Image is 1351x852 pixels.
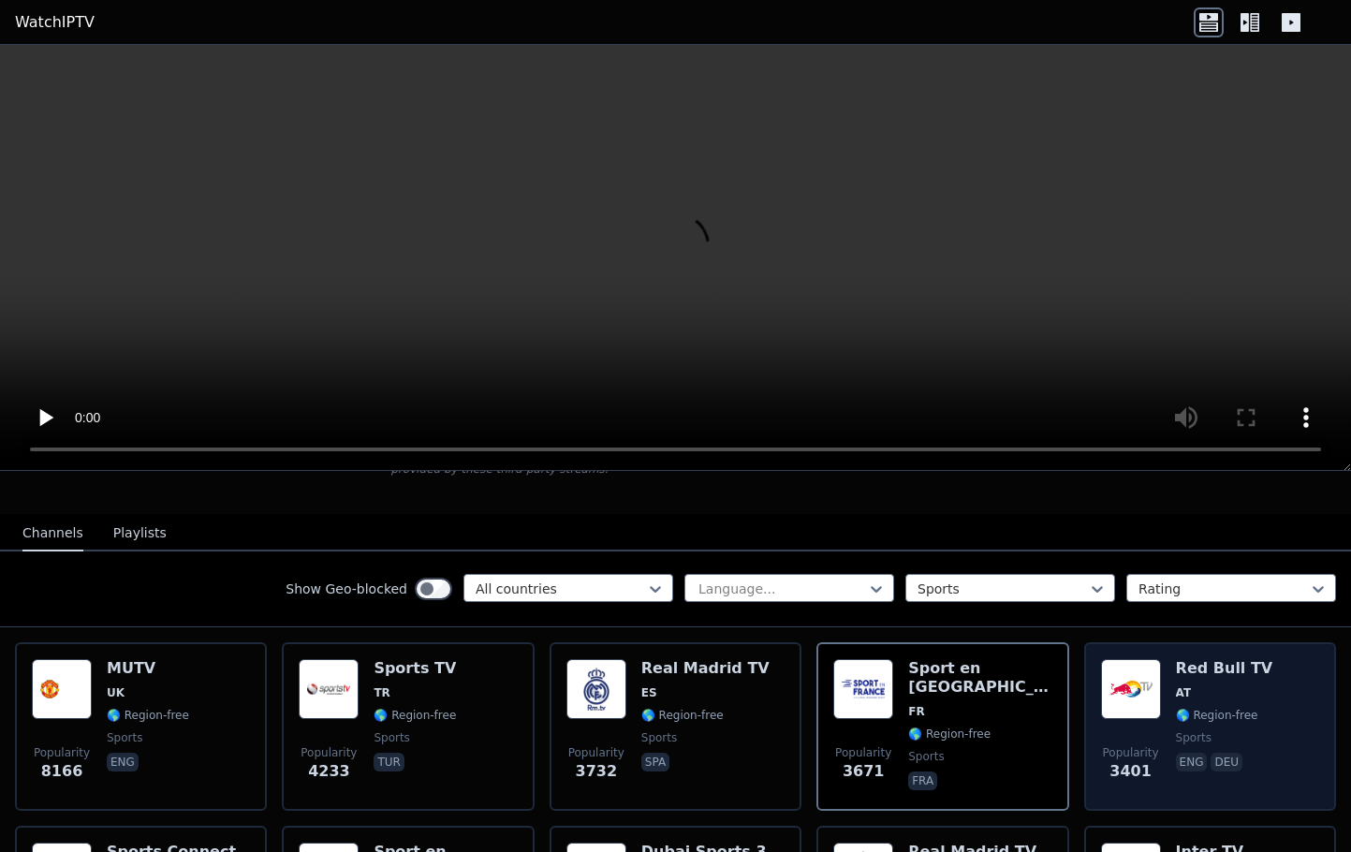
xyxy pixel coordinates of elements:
h6: Sports TV [374,659,456,678]
span: 🌎 Region-free [107,708,189,723]
span: 🌎 Region-free [374,708,456,723]
a: WatchIPTV [15,11,95,34]
span: 3671 [843,760,885,783]
img: Red Bull TV [1101,659,1161,719]
span: 3401 [1109,760,1152,783]
span: sports [374,730,409,745]
span: AT [1176,685,1192,700]
p: eng [1176,753,1208,771]
span: sports [641,730,677,745]
img: MUTV [32,659,92,719]
span: 🌎 Region-free [1176,708,1258,723]
span: 🌎 Region-free [641,708,724,723]
span: Popularity [301,745,357,760]
span: TR [374,685,389,700]
h6: Red Bull TV [1176,659,1273,678]
p: spa [641,753,669,771]
span: 8166 [41,760,83,783]
span: sports [1176,730,1211,745]
span: UK [107,685,125,700]
span: Popularity [568,745,624,760]
img: Real Madrid TV [566,659,626,719]
h6: Sport en [GEOGRAPHIC_DATA] [908,659,1051,697]
p: deu [1211,753,1242,771]
span: 🌎 Region-free [908,727,991,742]
span: 4233 [308,760,350,783]
span: Popularity [34,745,90,760]
span: FR [908,704,924,719]
label: Show Geo-blocked [286,580,407,598]
span: sports [908,749,944,764]
img: Sports TV [299,659,359,719]
h6: Real Madrid TV [641,659,770,678]
span: Popularity [835,745,891,760]
span: 3732 [576,760,618,783]
h6: MUTV [107,659,189,678]
span: ES [641,685,657,700]
span: sports [107,730,142,745]
p: fra [908,771,937,790]
span: Popularity [1103,745,1159,760]
button: Channels [22,516,83,551]
p: tur [374,753,404,771]
img: Sport en France [833,659,893,719]
button: Playlists [113,516,167,551]
p: eng [107,753,139,771]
